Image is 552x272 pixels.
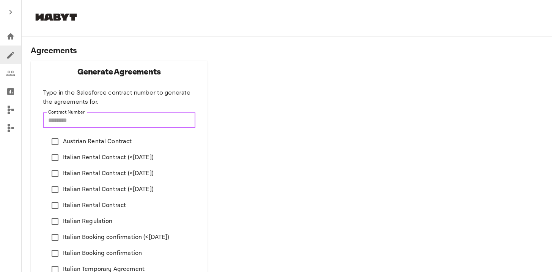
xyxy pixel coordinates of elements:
[48,109,85,115] label: Contract Number
[63,201,126,210] span: Italian Rental Contract
[63,169,154,178] span: Italian Rental Contract (<[DATE])
[63,217,113,226] span: Italian Regulation
[63,233,170,242] span: Italian Booking confirmation (<[DATE])
[63,249,142,258] span: Italian Booking confirmation
[63,185,154,194] span: Italian Rental Contract (<[DATE])
[63,137,132,146] span: Austrian Rental Contract
[77,67,161,77] h2: Generate Agreements
[43,88,195,106] div: Type in the Salesforce contract number to generate the agreements for.
[31,46,543,56] h2: Agreements
[63,153,154,162] span: Italian Rental Contract (<[DATE])
[33,13,79,21] img: Habyt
